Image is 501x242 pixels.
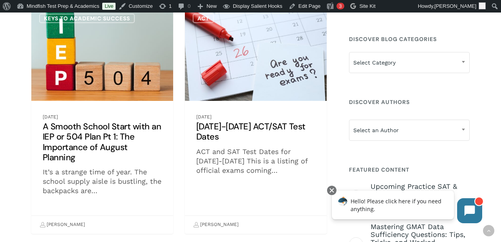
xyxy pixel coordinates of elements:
h4: Discover Authors [349,95,470,109]
h4: Featured Content [349,163,470,177]
a: Live [102,3,116,10]
span: Select an Author [349,122,469,138]
a: [PERSON_NAME] [40,218,85,231]
a: Upcoming Practice SAT & ACT Tests [DATE] [371,183,470,210]
h4: Discover Blog Categories [349,32,470,46]
a: Keys to Academic Success [39,14,135,23]
iframe: Chatbot [324,184,490,231]
span: 3 [339,3,342,9]
a: ACT [193,14,214,23]
span: Select Category [349,54,469,71]
span: Select Category [349,52,470,73]
span: Site Kit [359,3,375,9]
span: Upcoming Practice SAT & ACT Tests [371,183,470,198]
span: [PERSON_NAME] [434,3,476,9]
a: [PERSON_NAME] [193,218,239,231]
span: Select an Author [349,120,470,141]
